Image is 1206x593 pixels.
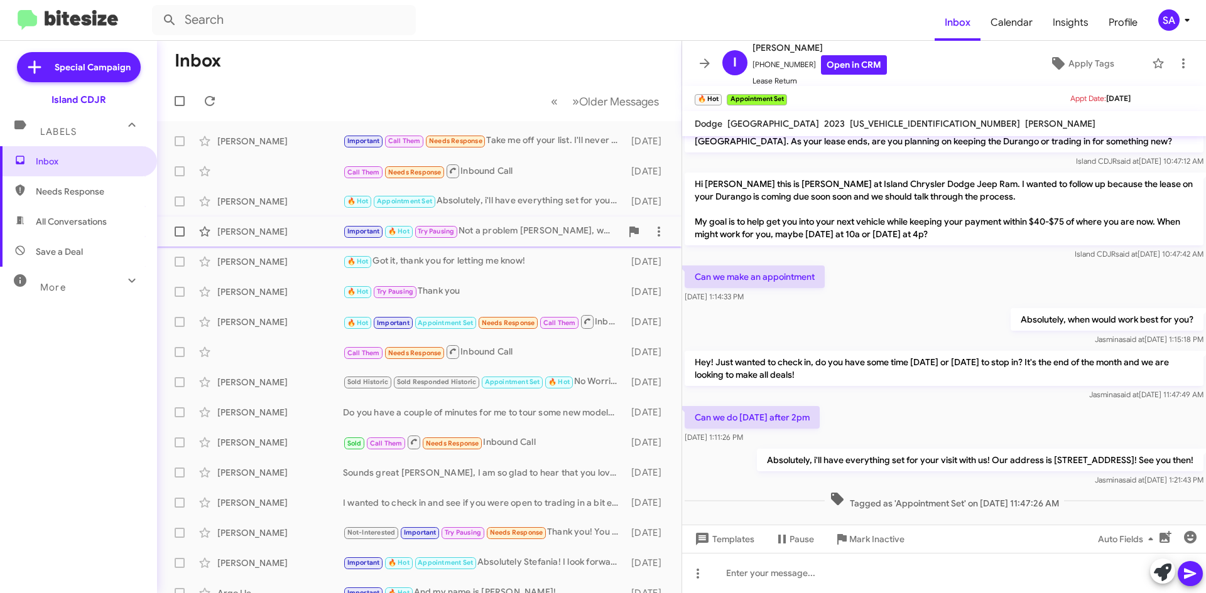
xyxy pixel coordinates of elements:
span: [DATE] [1106,93,1131,103]
div: Island CDJR [52,93,106,106]
span: Apply Tags [1068,52,1114,75]
div: [PERSON_NAME] [217,466,343,479]
span: [PERSON_NAME] [752,40,887,55]
span: [GEOGRAPHIC_DATA] [727,118,819,129]
span: Needs Response [388,349,442,357]
div: Absolutely, i'll have everything set for your visit with us! Our address is [STREET_ADDRESS]! See... [343,194,625,208]
h1: Inbox [175,51,221,71]
p: Can we do [DATE] after 2pm [685,406,820,429]
span: Sold Historic [347,378,389,386]
div: Inbound Call [343,314,625,329]
span: Call Them [347,349,380,357]
p: Absolutely, i'll have everything set for your visit with us! Our address is [STREET_ADDRESS]! See... [757,449,1203,471]
button: Previous [543,88,565,114]
span: Try Pausing [445,528,481,537]
span: Sold Responded Historic [397,378,477,386]
span: Appointment Set [418,319,473,327]
span: Inbox [36,155,143,168]
div: Thank you! You do the same! [343,525,625,540]
span: Labels [40,126,77,137]
button: Templates [682,528,764,550]
span: Needs Response [482,319,535,327]
div: [DATE] [625,346,671,358]
nav: Page navigation example [544,88,666,114]
span: Important [347,227,380,235]
span: Appointment Set [377,197,432,205]
a: Calendar [981,4,1043,41]
span: [DATE] 1:14:33 PM [685,292,744,301]
div: Inbound Call [343,434,625,450]
span: Appointment Set [485,378,540,386]
div: [PERSON_NAME] [217,286,343,298]
span: More [40,282,66,293]
span: 🔥 Hot [548,378,570,386]
div: [PERSON_NAME] [217,526,343,539]
div: [DATE] [625,406,671,419]
span: Island CDJR [DATE] 10:47:42 AM [1075,249,1203,259]
span: Call Them [543,319,576,327]
p: Hi [PERSON_NAME] this is [PERSON_NAME] at Island Chrysler Dodge Jeep Ram. I wanted to follow up b... [685,173,1203,245]
span: Important [404,528,437,537]
button: Apply Tags [1017,52,1146,75]
span: Try Pausing [377,287,413,296]
span: Important [347,558,380,567]
span: Save a Deal [36,245,83,258]
div: [DATE] [625,286,671,298]
span: Lease Return [752,75,887,87]
a: Special Campaign [17,52,141,82]
div: [PERSON_NAME] [217,135,343,147]
span: 🔥 Hot [347,197,369,205]
span: said at [1116,249,1138,259]
span: Try Pausing [418,227,454,235]
span: Templates [692,528,754,550]
span: Jasmina [DATE] 11:47:49 AM [1089,390,1203,399]
div: No Worries, I will make sure to have everything ready by the time they arrive! Safe travels! [343,375,625,389]
span: Sold [347,439,362,447]
span: All Conversations [36,215,107,228]
small: 🔥 Hot [695,94,722,105]
span: Special Campaign [55,61,131,73]
div: [DATE] [625,466,671,479]
div: [PERSON_NAME] [217,406,343,419]
span: » [572,93,579,109]
div: Do you have a couple of minutes for me to tour some new models, we can go over some new leases, a... [343,406,625,419]
span: Needs Response [388,168,442,176]
div: I wanted to check in and see if you were open to trading in a bit early! [343,496,625,509]
span: [PHONE_NUMBER] [752,55,887,75]
div: [DATE] [625,526,671,539]
div: [PERSON_NAME] [217,225,343,238]
span: [US_VEHICLE_IDENTIFICATION_NUMBER] [850,118,1020,129]
span: 🔥 Hot [347,257,369,265]
div: [DATE] [625,436,671,449]
span: 🔥 Hot [347,319,369,327]
span: Pause [790,528,814,550]
a: Profile [1099,4,1148,41]
p: Can we make an appointment [685,265,825,288]
div: Inbound Call [343,163,625,179]
div: [PERSON_NAME] [217,316,343,328]
span: Mark Inactive [849,528,905,550]
button: Auto Fields [1088,528,1168,550]
span: Needs Response [429,137,482,145]
span: Needs Response [490,528,543,537]
div: [DATE] [625,496,671,509]
span: Auto Fields [1098,528,1158,550]
span: Appointment Set [418,558,473,567]
div: [DATE] [625,376,671,388]
div: [DATE] [625,557,671,569]
span: 🔥 Hot [388,558,410,567]
div: [PERSON_NAME] [217,436,343,449]
span: Tagged as 'Appointment Set' on [DATE] 11:47:26 AM [825,491,1064,510]
div: SA [1158,9,1180,31]
span: Call Them [370,439,403,447]
a: Inbox [935,4,981,41]
div: [DATE] [625,135,671,147]
div: [PERSON_NAME] [217,255,343,268]
div: [DATE] [625,195,671,208]
span: said at [1117,156,1139,166]
span: said at [1122,334,1144,344]
div: [PERSON_NAME] [217,557,343,569]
